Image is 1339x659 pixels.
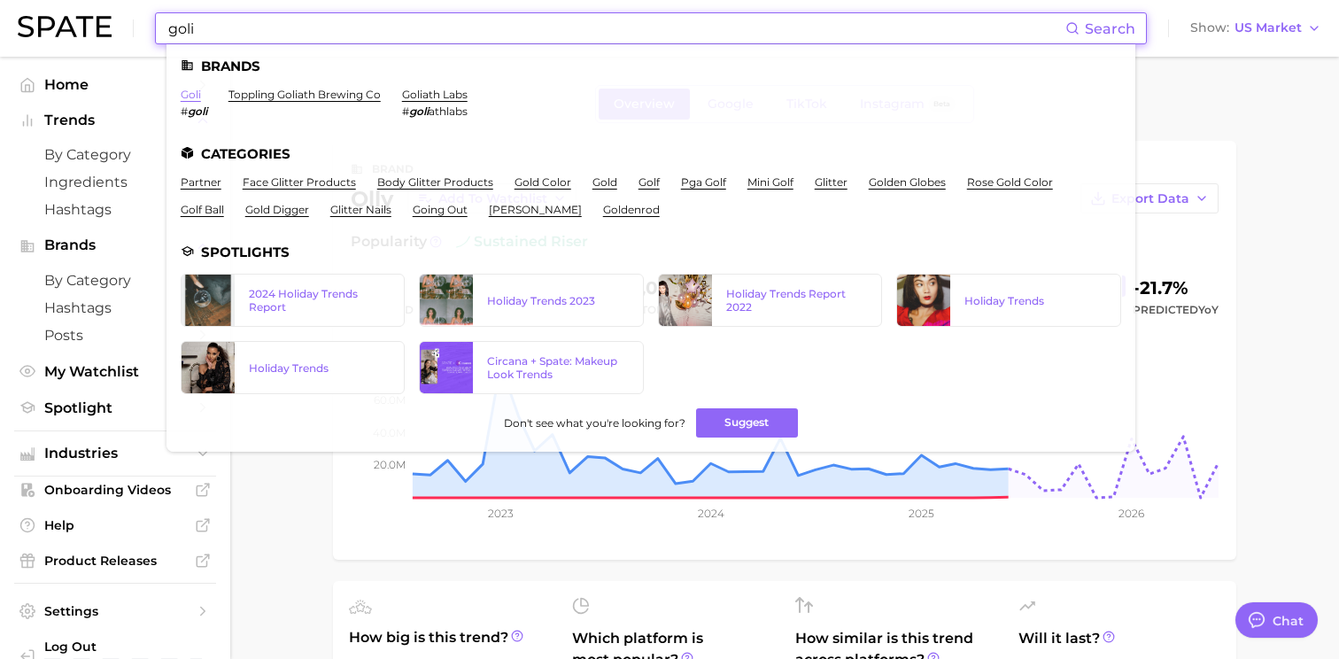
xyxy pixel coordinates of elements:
[181,274,406,327] a: 2024 Holiday Trends Report
[1111,191,1189,206] span: Export Data
[44,603,186,619] span: Settings
[14,232,216,259] button: Brands
[14,71,216,98] a: Home
[44,272,186,289] span: by Category
[181,58,1121,74] li: Brands
[14,598,216,624] a: Settings
[1085,20,1135,37] span: Search
[14,440,216,467] button: Industries
[815,175,848,189] a: glitter
[44,299,186,316] span: Hashtags
[419,274,644,327] a: Holiday Trends 2023
[1133,299,1219,321] span: Predicted
[44,146,186,163] span: by Category
[1133,274,1219,302] div: -21.7%
[515,175,571,189] a: gold color
[1235,23,1302,33] span: US Market
[14,294,216,322] a: Hashtags
[402,88,468,101] a: goliath labs
[181,175,221,189] a: partner
[181,203,224,216] a: golf ball
[14,512,216,539] a: Help
[429,105,468,118] span: athlabs
[14,358,216,385] a: My Watchlist
[188,105,207,118] em: goli
[964,294,1106,307] div: Holiday Trends
[44,174,186,190] span: Ingredients
[44,237,186,253] span: Brands
[181,341,406,394] a: Holiday Trends
[487,294,629,307] div: Holiday Trends 2023
[1186,17,1326,40] button: ShowUS Market
[243,175,356,189] a: face glitter products
[14,322,216,349] a: Posts
[14,477,216,503] a: Onboarding Videos
[181,88,201,101] a: goli
[896,274,1121,327] a: Holiday Trends
[44,201,186,218] span: Hashtags
[1198,303,1219,316] span: YoY
[44,76,186,93] span: Home
[696,408,798,438] button: Suggest
[488,507,514,520] tspan: 2023
[14,196,216,223] a: Hashtags
[592,175,617,189] a: gold
[726,287,868,314] div: Holiday Trends Report 2022
[14,394,216,422] a: Spotlight
[1118,507,1144,520] tspan: 2026
[14,168,216,196] a: Ingredients
[228,88,381,101] a: toppling goliath brewing co
[249,361,391,375] div: Holiday Trends
[245,203,309,216] a: gold digger
[487,354,629,381] div: Circana + Spate: Makeup Look Trends
[377,175,493,189] a: body glitter products
[402,105,409,118] span: #
[603,203,660,216] a: goldenrod
[698,507,724,520] tspan: 2024
[747,175,793,189] a: mini golf
[909,507,934,520] tspan: 2025
[44,112,186,128] span: Trends
[166,13,1065,43] input: Search here for a brand, industry, or ingredient
[14,107,216,134] button: Trends
[181,105,188,118] span: #
[504,416,685,430] span: Don't see what you're looking for?
[18,16,112,37] img: SPATE
[44,327,186,344] span: Posts
[489,203,582,216] a: [PERSON_NAME]
[419,341,644,394] a: Circana + Spate: Makeup Look Trends
[181,244,1121,260] li: Spotlights
[44,399,186,416] span: Spotlight
[967,175,1053,189] a: rose gold color
[658,274,883,327] a: Holiday Trends Report 2022
[249,287,391,314] div: 2024 Holiday Trends Report
[409,105,429,118] em: goli
[14,547,216,574] a: Product Releases
[681,175,726,189] a: pga golf
[1080,183,1219,213] button: Export Data
[44,553,186,569] span: Product Releases
[413,203,468,216] a: going out
[44,639,202,655] span: Log Out
[181,146,1121,161] li: Categories
[44,482,186,498] span: Onboarding Videos
[14,141,216,168] a: by Category
[44,446,186,461] span: Industries
[639,175,660,189] a: golf
[330,203,391,216] a: glitter nails
[44,517,186,533] span: Help
[14,267,216,294] a: by Category
[1190,23,1229,33] span: Show
[44,363,186,380] span: My Watchlist
[869,175,946,189] a: golden globes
